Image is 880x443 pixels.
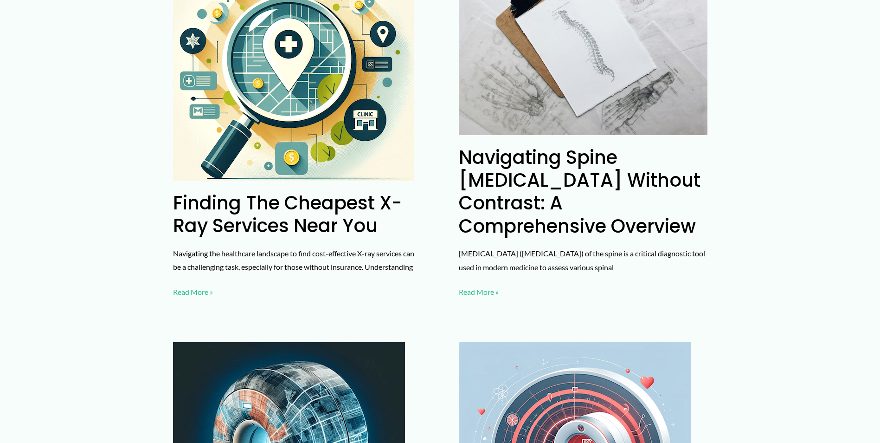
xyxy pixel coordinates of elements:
[459,285,499,299] a: Read More »
[173,59,414,68] a: Read: Finding the Cheapest X-Ray Services Near You
[173,285,213,299] a: Read More »
[173,247,422,274] p: Navigating the healthcare landscape to find cost-effective X-ray services can be a challenging ta...
[459,36,707,45] a: Read: Navigating Spine MRI Without Contrast: A Comprehensive Overview
[459,144,700,239] a: Navigating Spine [MEDICAL_DATA] Without Contrast: A Comprehensive Overview
[173,190,402,239] a: Finding the Cheapest X-Ray Services Near You
[459,247,707,274] p: [MEDICAL_DATA] ([MEDICAL_DATA]) of the spine is a critical diagnostic tool used in modern medicin...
